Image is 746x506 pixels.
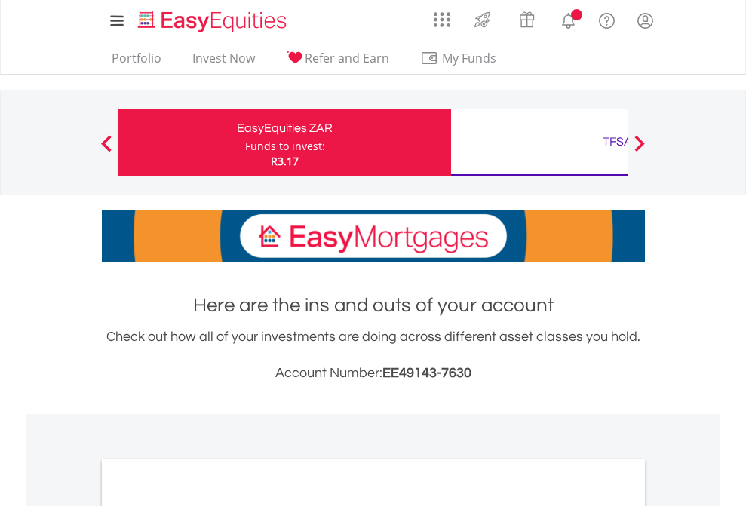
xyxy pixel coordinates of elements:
h1: Here are the ins and outs of your account [102,292,645,319]
img: thrive-v2.svg [470,8,495,32]
div: Funds to invest: [245,139,325,154]
a: FAQ's and Support [588,4,626,34]
div: EasyEquities ZAR [127,118,442,139]
button: Previous [91,143,121,158]
a: AppsGrid [424,4,460,28]
span: My Funds [420,48,519,68]
img: vouchers-v2.svg [514,8,539,32]
a: Vouchers [505,4,549,32]
a: Invest Now [186,51,261,74]
span: Refer and Earn [305,50,389,66]
button: Next [625,143,655,158]
a: My Profile [626,4,665,37]
h3: Account Number: [102,363,645,384]
img: EasyMortage Promotion Banner [102,210,645,262]
div: Check out how all of your investments are doing across different asset classes you hold. [102,327,645,384]
span: R3.17 [271,154,299,168]
img: EasyEquities_Logo.png [135,9,293,34]
a: Refer and Earn [280,51,395,74]
a: Portfolio [106,51,167,74]
a: Notifications [549,4,588,34]
a: Home page [132,4,293,34]
img: grid-menu-icon.svg [434,11,450,28]
span: EE49143-7630 [382,366,471,380]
